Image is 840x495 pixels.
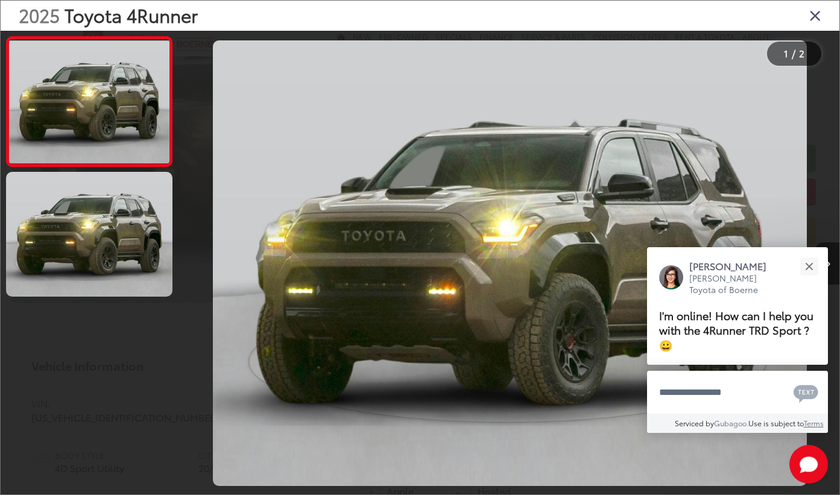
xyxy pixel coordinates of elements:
span: Serviced by [675,418,714,428]
span: 2025 [19,2,60,28]
span: I'm online! How can I help you with the 4Runner TRD Sport ? 😀 [659,307,813,353]
div: Close[PERSON_NAME][PERSON_NAME] Toyota of BoerneI'm online! How can I help you with the 4Runner T... [647,247,828,433]
button: Close [796,253,822,279]
img: 2025 Toyota 4Runner TRD Sport [7,40,171,163]
button: Toggle Chat Window [789,445,828,484]
span: Toyota 4Runner [65,2,198,28]
p: [PERSON_NAME] [689,259,778,273]
span: 2 [799,46,804,60]
svg: Start Chat [789,445,828,484]
button: Chat with SMS [790,379,822,406]
svg: Text [794,383,818,403]
a: Gubagoo. [714,418,748,428]
p: [PERSON_NAME] Toyota of Boerne [689,273,778,296]
span: / [791,49,797,58]
button: Next image [815,242,839,285]
img: 2025 Toyota 4Runner TRD Sport [4,171,174,298]
textarea: Type your message [647,371,828,414]
div: 2025 Toyota 4Runner TRD Sport 0 [180,40,839,486]
span: Use is subject to [748,418,804,428]
img: 2025 Toyota 4Runner TRD Sport [213,40,807,486]
span: 1 [784,46,788,60]
i: Close gallery [809,7,821,23]
a: Terms [804,418,824,428]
